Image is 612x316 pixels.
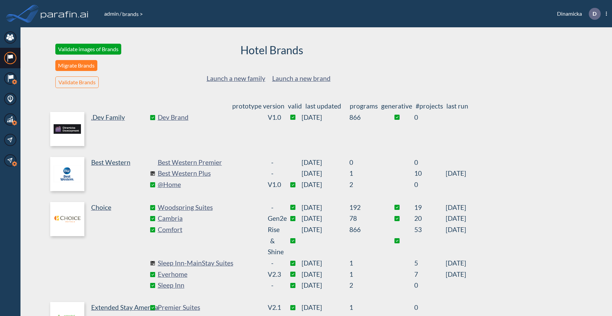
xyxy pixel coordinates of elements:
sapn: 20 [414,213,446,224]
div: - [268,168,277,179]
span: [DATE] [302,280,349,291]
a: Launch a new brand [272,74,331,82]
sapn: 78 [349,213,380,224]
li: / [103,10,122,18]
div: - [268,157,277,168]
div: - [268,202,277,213]
span: [DATE] [302,302,349,313]
a: Sleep Inn [158,280,260,291]
span: last run [446,102,468,110]
span: [DATE] [446,224,466,258]
div: - [268,258,277,269]
sapn: 1 [349,258,380,269]
span: #projects [416,102,443,110]
sapn: 5 [414,258,446,269]
a: Comfort [158,224,260,258]
sapn: 53 [414,224,446,258]
p: D [593,11,597,17]
sapn: 19 [414,202,446,213]
span: [DATE] [302,168,349,179]
div: v1.0 [268,179,277,190]
span: [DATE] [446,213,466,224]
a: .Dev Family [50,112,153,146]
div: - [268,280,277,291]
img: logo [50,202,84,236]
sapn: 0 [414,179,446,190]
span: [DATE] [302,213,349,224]
img: comingSoon [150,261,155,266]
button: Validate Brands [55,76,99,88]
span: last updated [305,102,341,110]
sapn: 2 [349,179,380,190]
span: [DATE] [302,258,349,269]
a: @Home [158,179,260,190]
a: Launch a new family [207,74,265,82]
button: Migrate Brands [55,60,97,71]
span: [DATE] [302,224,349,258]
a: Dev Brand [158,112,260,123]
div: Rise & Shine [268,224,277,258]
span: [DATE] [302,179,349,190]
span: [DATE] [446,202,466,213]
a: admin [103,10,120,17]
p: Best Western [91,157,130,168]
p: Choice [91,202,111,213]
sapn: 192 [349,202,380,213]
span: [DATE] [446,168,466,179]
a: Cambria [158,213,260,224]
span: [DATE] [446,269,466,280]
a: Choice [50,202,153,291]
sapn: 1 [349,168,380,179]
button: Validate images of Brands [55,44,121,55]
span: brands > [122,11,143,17]
sapn: 866 [349,112,380,123]
a: Everhome [158,269,260,280]
span: valid [288,102,302,110]
a: Premier Suites [158,302,260,313]
sapn: 10 [414,168,446,179]
img: logo [50,157,84,191]
sapn: 7 [414,269,446,280]
span: [DATE] [302,157,349,168]
sapn: 0 [414,302,446,313]
img: comingSoon [150,171,155,176]
sapn: 0 [414,112,446,123]
a: Best Western [50,157,153,191]
p: Extended Stay America [91,302,158,313]
span: programs [350,102,378,110]
div: Gen2e [268,213,277,224]
div: Dinamicka [547,8,607,20]
span: [DATE] [302,112,349,123]
div: v2.1 [268,302,277,313]
sapn: 1 [349,269,380,280]
h2: Hotel Brands [240,44,303,57]
sapn: 866 [349,224,380,258]
span: [DATE] [302,269,349,280]
a: Woodspring Suites [158,202,260,213]
img: logo [39,7,90,20]
img: logo [50,112,84,146]
span: [DATE] [446,258,466,269]
sapn: 0 [349,157,380,168]
span: prototype version [232,102,284,110]
sapn: 1 [349,302,380,313]
span: generative [381,102,412,110]
div: v2.3 [268,269,277,280]
a: Sleep Inn-MainStay Suites [158,258,260,269]
a: Best Western Plus [158,168,260,179]
span: [DATE] [302,202,349,213]
a: Best Western Premier [158,157,260,168]
div: v1.0 [268,112,277,123]
sapn: 0 [414,157,446,168]
p: .Dev Family [91,112,125,123]
sapn: 0 [414,280,446,291]
sapn: 2 [349,280,380,291]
